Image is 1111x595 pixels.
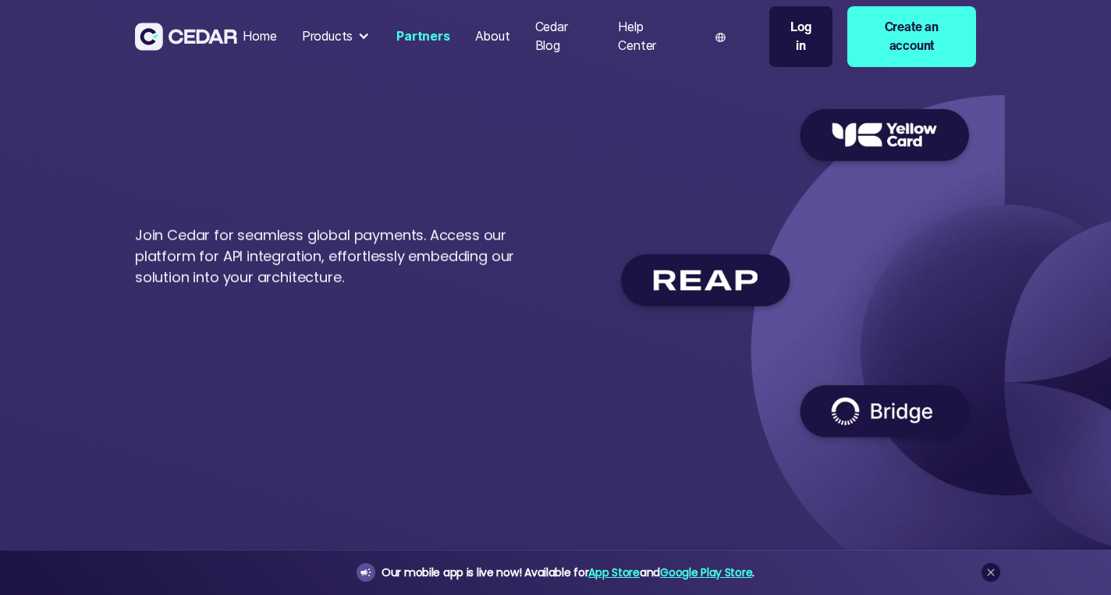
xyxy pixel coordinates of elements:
[785,18,817,55] div: Log in
[535,18,594,55] div: Cedar Blog
[715,33,726,43] img: world icon
[469,19,516,54] a: About
[302,27,353,46] div: Products
[588,565,639,580] a: App Store
[135,224,552,287] p: Join Cedar for seamless global payments. Access our platform for API integration, effortlessly em...
[243,27,276,46] div: Home
[612,10,687,63] a: Help Center
[847,6,976,67] a: Create an account
[396,27,450,46] div: Partners
[529,10,600,63] a: Cedar Blog
[769,6,832,67] a: Log in
[390,19,456,54] a: Partners
[296,21,378,52] div: Products
[237,19,283,54] a: Home
[382,563,754,583] div: Our mobile app is live now! Available for and .
[360,566,372,579] img: announcement
[660,565,752,580] a: Google Play Store
[618,18,681,55] div: Help Center
[475,27,510,46] div: About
